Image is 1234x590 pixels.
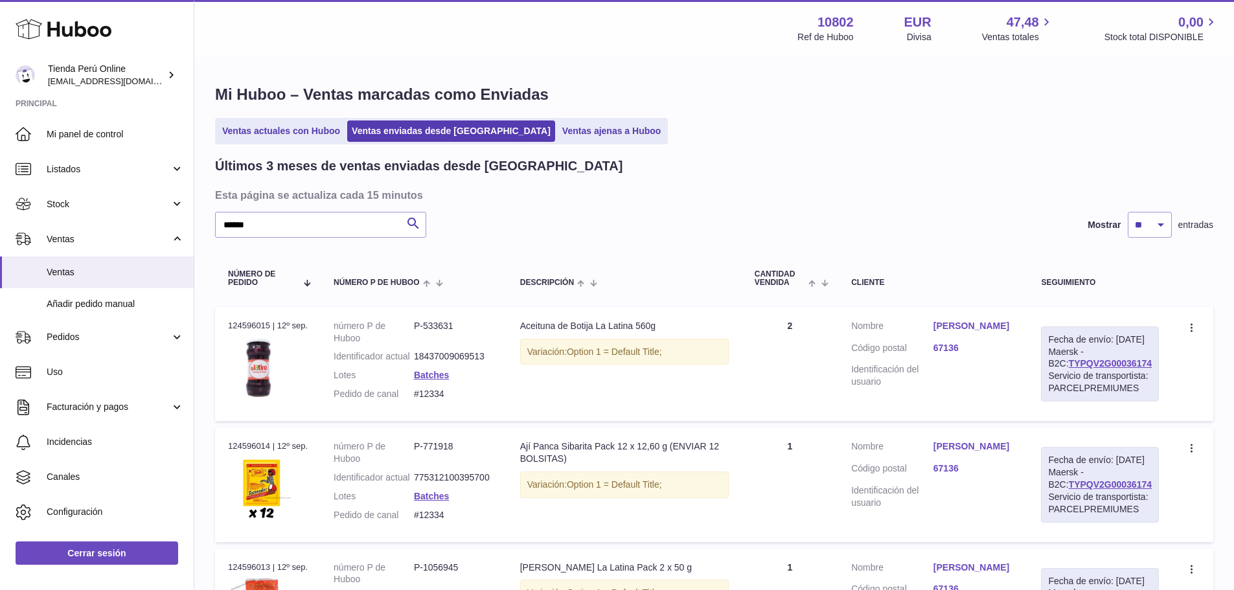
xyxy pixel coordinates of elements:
[414,388,494,400] dd: #12334
[334,388,414,400] dt: Pedido de canal
[907,31,931,43] div: Divisa
[851,342,933,357] dt: Código postal
[334,509,414,521] dt: Pedido de canal
[47,471,184,483] span: Canales
[47,331,170,343] span: Pedidos
[47,128,184,141] span: Mi panel de control
[520,320,729,332] div: Aceituna de Botija La Latina 560g
[414,491,449,501] a: Batches
[414,562,494,586] dd: P-1056945
[755,270,805,287] span: Cantidad vendida
[933,562,1016,574] a: [PERSON_NAME]
[228,457,293,521] img: AJIPANCASINPICANTESIBARITASOBRE.jpg
[933,320,1016,332] a: [PERSON_NAME]
[228,335,293,400] img: acetuna-de-botija-la-latina.jpg
[520,471,729,498] div: Variación:
[47,198,170,210] span: Stock
[1048,575,1152,587] div: Fecha de envío: [DATE]
[933,440,1016,453] a: [PERSON_NAME]
[982,31,1054,43] span: Ventas totales
[1041,278,1159,287] div: Seguimiento
[48,63,165,87] div: Tienda Perú Online
[47,401,170,413] span: Facturación y pagos
[47,163,170,176] span: Listados
[47,298,184,310] span: Añadir pedido manual
[16,541,178,565] a: Cerrar sesión
[47,366,184,378] span: Uso
[520,562,729,574] div: [PERSON_NAME] La Latina Pack 2 x 50 g
[1069,358,1152,369] a: TYPQV2G00036174
[797,31,853,43] div: Ref de Huboo
[982,14,1054,43] a: 47,48 Ventas totales
[933,342,1016,354] a: 67136
[414,471,494,484] dd: 775312100395700
[215,157,623,175] h2: Últimos 3 meses de ventas enviadas desde [GEOGRAPHIC_DATA]
[742,427,838,541] td: 1
[215,188,1210,202] h3: Esta página se actualiza cada 15 minutos
[851,484,933,509] dt: Identificación del usuario
[414,350,494,363] dd: 18437009069513
[567,479,662,490] span: Option 1 = Default Title;
[334,350,414,363] dt: Identificador actual
[1048,491,1152,516] div: Servicio de transportista: PARCELPREMIUMES
[1041,326,1159,402] div: Maersk - B2C:
[215,84,1213,105] h1: Mi Huboo – Ventas marcadas como Enviadas
[567,346,662,357] span: Option 1 = Default Title;
[1041,447,1159,522] div: Maersk - B2C:
[742,307,838,421] td: 2
[851,440,933,456] dt: Nombre
[851,462,933,478] dt: Código postal
[1048,370,1152,394] div: Servicio de transportista: PARCELPREMIUMES
[347,120,555,142] a: Ventas enviadas desde [GEOGRAPHIC_DATA]
[334,320,414,345] dt: número P de Huboo
[558,120,666,142] a: Ventas ajenas a Huboo
[851,562,933,577] dt: Nombre
[414,440,494,465] dd: P-771918
[1088,219,1121,231] label: Mostrar
[1178,14,1204,31] span: 0,00
[334,369,414,381] dt: Lotes
[334,562,414,586] dt: número P de Huboo
[334,440,414,465] dt: número P de Huboo
[228,270,297,287] span: Número de pedido
[851,278,1015,287] div: Cliente
[334,490,414,503] dt: Lotes
[1048,334,1152,346] div: Fecha de envío: [DATE]
[16,65,35,85] img: internalAdmin-10802@internal.huboo.com
[47,233,170,245] span: Ventas
[817,14,854,31] strong: 10802
[851,363,933,388] dt: Identificación del usuario
[228,320,308,332] div: 124596015 | 12º sep.
[1104,31,1218,43] span: Stock total DISPONIBLE
[933,462,1016,475] a: 67136
[1069,479,1152,490] a: TYPQV2G00036174
[520,440,729,465] div: Ají Panca Sibarita Pack 12 x 12,60 g (ENVIAR 12 BOLSITAS)
[851,320,933,335] dt: Nombre
[414,509,494,521] dd: #12334
[47,436,184,448] span: Incidencias
[414,370,449,380] a: Batches
[47,506,184,518] span: Configuración
[218,120,345,142] a: Ventas actuales con Huboo
[334,471,414,484] dt: Identificador actual
[520,339,729,365] div: Variación:
[228,440,308,452] div: 124596014 | 12º sep.
[520,278,574,287] span: Descripción
[414,320,494,345] dd: P-533631
[47,266,184,278] span: Ventas
[1007,14,1039,31] span: 47,48
[228,562,308,573] div: 124596013 | 12º sep.
[1104,14,1218,43] a: 0,00 Stock total DISPONIBLE
[334,278,419,287] span: número P de Huboo
[904,14,931,31] strong: EUR
[1178,219,1213,231] span: entradas
[1048,454,1152,466] div: Fecha de envío: [DATE]
[48,76,190,86] span: [EMAIL_ADDRESS][DOMAIN_NAME]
